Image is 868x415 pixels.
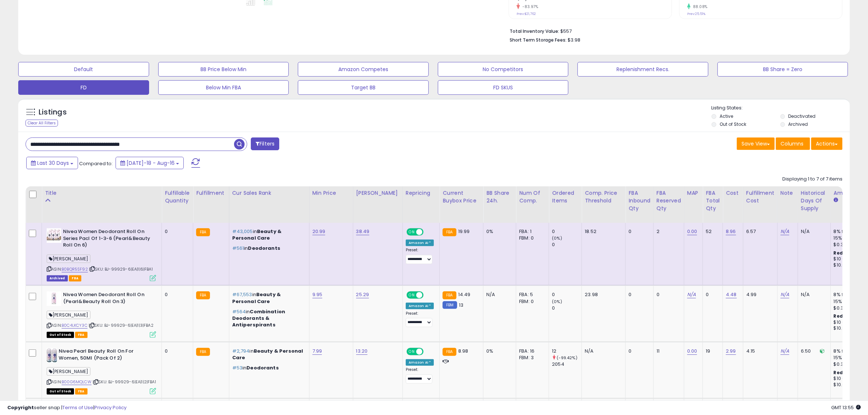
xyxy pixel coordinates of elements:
span: #564 [232,308,246,315]
small: FBA [196,228,210,236]
div: 4.15 [746,348,772,354]
button: Filters [251,137,279,150]
div: 19 [706,348,717,354]
a: 4.48 [726,291,737,298]
div: FBM: 3 [519,354,543,361]
button: [DATE]-18 - Aug-16 [116,157,184,169]
a: N/A [781,291,789,298]
div: 11 [657,348,678,354]
div: Amazon AI * [406,303,434,309]
div: FBM: 0 [519,235,543,241]
div: Repricing [406,189,437,197]
button: Last 30 Days [26,157,78,169]
div: 12 [552,348,581,354]
img: 31DJxIAhYDL._SL40_.jpg [47,291,61,306]
span: [PERSON_NAME] [47,367,90,376]
p: in [232,365,304,371]
button: Amazon Competes [298,62,429,77]
button: Actions [811,137,842,150]
div: BB Share 24h. [486,189,513,205]
div: N/A [801,228,825,235]
span: #43,005 [232,228,253,235]
span: FBA [69,275,81,282]
button: No Competitors [438,62,569,77]
div: Note [781,189,795,197]
div: Current Buybox Price [443,189,480,205]
span: OFF [422,349,434,355]
div: Clear All Filters [26,120,58,127]
div: FBA: 1 [519,228,543,235]
b: Total Inventory Value: [510,28,559,34]
span: All listings that are currently out of stock and unavailable for purchase on Amazon [47,388,74,395]
div: 0% [486,348,510,354]
span: #561 [232,245,244,252]
div: Amazon AI * [406,240,434,246]
div: MAP [687,189,700,197]
div: 0 [165,291,187,298]
div: 4.99 [746,291,772,298]
div: Preset: [406,248,434,264]
div: 6.57 [746,228,772,235]
span: 19.99 [458,228,470,235]
span: | SKU: BJ-99929-6|EA|1|6|FBA1 [89,266,153,272]
div: 52 [706,228,717,235]
h5: Listings [39,107,67,117]
div: FBA inbound Qty [628,189,650,212]
div: 0 [628,291,648,298]
button: Default [18,62,149,77]
small: (-99.42%) [557,355,577,361]
span: 8.98 [458,348,468,354]
span: OFF [422,292,434,298]
span: #2,794 [232,348,250,354]
span: Deodorants [248,245,281,252]
div: 0 [628,348,648,354]
div: Fulfillment Cost [746,189,774,205]
div: 0 [165,228,187,235]
button: Target BB [298,80,429,95]
img: 41xLxpoO57L._SL40_.jpg [47,228,61,243]
a: N/A [781,228,789,235]
span: FBA [75,332,87,338]
button: FD SKUS [438,80,569,95]
a: 8.96 [726,228,736,235]
a: B0BQR5SF92 [62,266,88,272]
a: 7.99 [312,348,322,355]
span: | SKU: BJ-99929-6|EA|1|2|FBA1 [93,379,156,385]
div: FBA: 5 [519,291,543,298]
p: in [232,348,304,361]
a: N/A [687,291,696,298]
small: Prev: $21,762 [517,12,536,16]
span: [PERSON_NAME] [47,311,90,319]
small: Prev: 25.51% [687,12,705,16]
label: Archived [789,121,808,127]
a: N/A [781,348,789,355]
span: ON [407,229,416,235]
div: N/A [801,291,825,298]
b: Nivea Women Deodorant Roll On Series Pacl Of 1-3-6 (Pearl&Beauty Roll On 6) [63,228,152,251]
small: Amazon Fees. [834,197,838,203]
p: in [232,245,304,252]
div: 18.52 [585,228,620,235]
a: B0C4LKCY3C [62,322,87,329]
div: Cost [726,189,740,197]
p: in [232,228,304,241]
div: 0 [706,291,717,298]
div: 0 [552,228,581,235]
div: Comp. Price Threshold [585,189,622,205]
span: Beauty & Personal Care [232,291,281,305]
label: Out of Stock [720,121,746,127]
div: FBA Reserved Qty [657,189,681,212]
div: [PERSON_NAME] [356,189,400,197]
button: BB Price Below Min [158,62,289,77]
button: BB Share = Zero [717,62,848,77]
a: 25.29 [356,291,369,298]
div: 2054 [552,361,581,368]
p: in [232,291,304,305]
span: 14.49 [458,291,471,298]
div: ASIN: [47,291,156,337]
b: Short Term Storage Fees: [510,37,567,43]
div: FBA Total Qty [706,189,720,212]
small: (0%) [552,299,562,305]
div: Num of Comp. [519,189,546,205]
div: Preset: [406,367,434,384]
